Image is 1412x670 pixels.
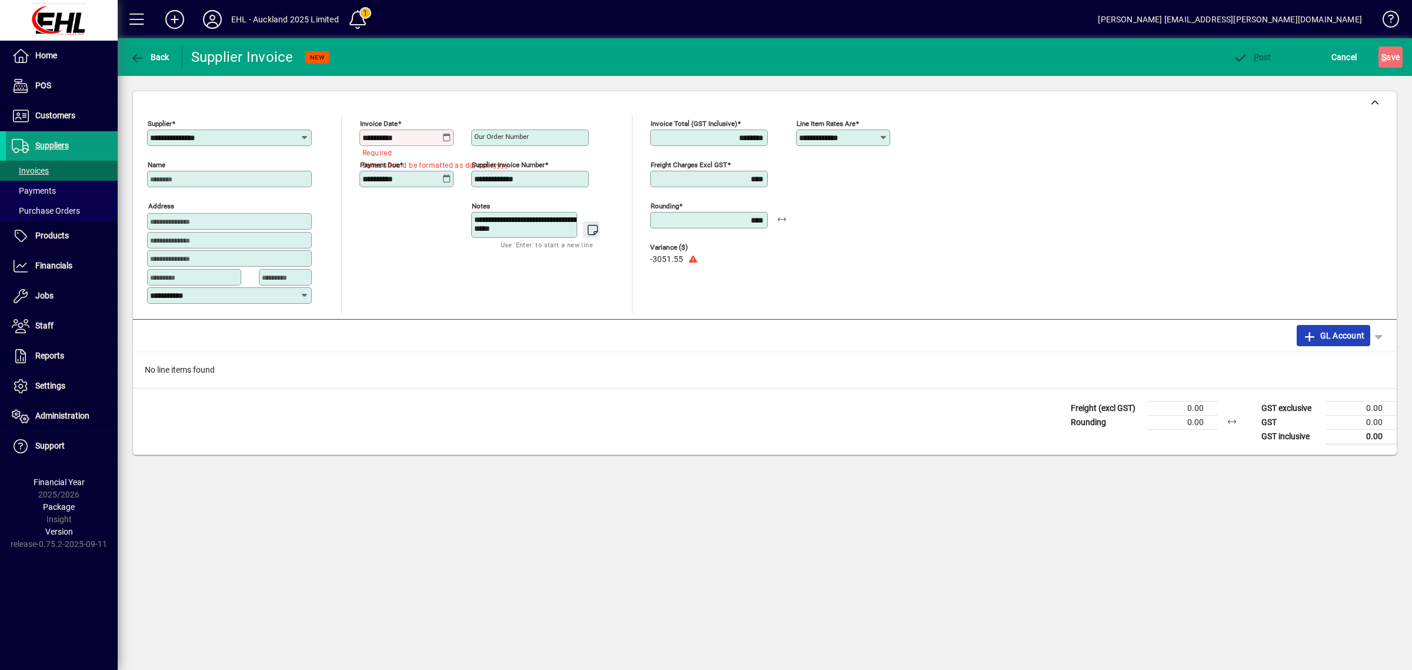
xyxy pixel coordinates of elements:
[1303,326,1364,345] span: GL Account
[231,10,339,29] div: EHL - Auckland 2025 Limited
[35,321,54,330] span: Staff
[194,9,231,30] button: Profile
[1065,401,1147,415] td: Freight (excl GST)
[35,291,54,300] span: Jobs
[651,202,679,210] mat-label: Rounding
[35,261,72,270] span: Financials
[1378,47,1403,68] button: Save
[1374,2,1397,41] a: Knowledge Base
[362,146,444,158] mat-error: Required
[797,120,855,128] mat-label: Line item rates are
[35,81,51,90] span: POS
[474,132,529,141] mat-label: Our order number
[35,141,69,150] span: Suppliers
[651,161,727,169] mat-label: Freight charges excl GST
[35,351,64,360] span: Reports
[6,251,118,281] a: Financials
[127,47,172,68] button: Back
[650,244,721,251] span: Variance ($)
[1065,415,1147,429] td: Rounding
[650,255,683,264] span: -3051.55
[1381,52,1386,62] span: S
[12,186,56,195] span: Payments
[43,502,75,512] span: Package
[133,352,1397,388] div: No line items found
[360,120,398,128] mat-label: Invoice date
[1328,47,1360,68] button: Cancel
[1326,401,1397,415] td: 0.00
[1098,10,1362,29] div: [PERSON_NAME] [EMAIL_ADDRESS][PERSON_NAME][DOMAIN_NAME]
[130,52,169,62] span: Back
[472,202,490,210] mat-label: Notes
[1233,52,1271,62] span: ost
[6,341,118,371] a: Reports
[1256,401,1326,415] td: GST exclusive
[118,47,182,68] app-page-header-button: Back
[501,238,593,251] mat-hint: Use 'Enter' to start a new line
[148,161,165,169] mat-label: Name
[6,181,118,201] a: Payments
[156,9,194,30] button: Add
[1256,429,1326,444] td: GST inclusive
[35,231,69,240] span: Products
[35,411,89,420] span: Administration
[310,54,325,61] span: NEW
[6,71,118,101] a: POS
[362,158,444,171] mat-error: Dates should be formatted as dd/mm/yyyy
[148,120,172,128] mat-label: Supplier
[12,206,80,215] span: Purchase Orders
[12,166,49,175] span: Invoices
[1297,325,1370,346] button: GL Account
[6,402,118,431] a: Administration
[1256,415,1326,429] td: GST
[6,201,118,221] a: Purchase Orders
[35,111,75,120] span: Customers
[1381,48,1400,67] span: ave
[45,527,73,536] span: Version
[6,432,118,461] a: Support
[34,477,85,487] span: Financial Year
[6,41,118,71] a: Home
[1147,401,1218,415] td: 0.00
[35,441,65,450] span: Support
[191,48,294,67] div: Supplier Invoice
[1331,48,1357,67] span: Cancel
[1326,429,1397,444] td: 0.00
[6,161,118,181] a: Invoices
[1147,415,1218,429] td: 0.00
[6,372,118,401] a: Settings
[6,281,118,311] a: Jobs
[6,221,118,251] a: Products
[35,51,57,60] span: Home
[651,120,737,128] mat-label: Invoice Total (GST inclusive)
[6,101,118,131] a: Customers
[6,311,118,341] a: Staff
[1254,52,1259,62] span: P
[472,161,545,169] mat-label: Supplier invoice number
[1230,47,1274,68] button: Post
[360,161,399,169] mat-label: Payment due
[1326,415,1397,429] td: 0.00
[35,381,65,390] span: Settings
